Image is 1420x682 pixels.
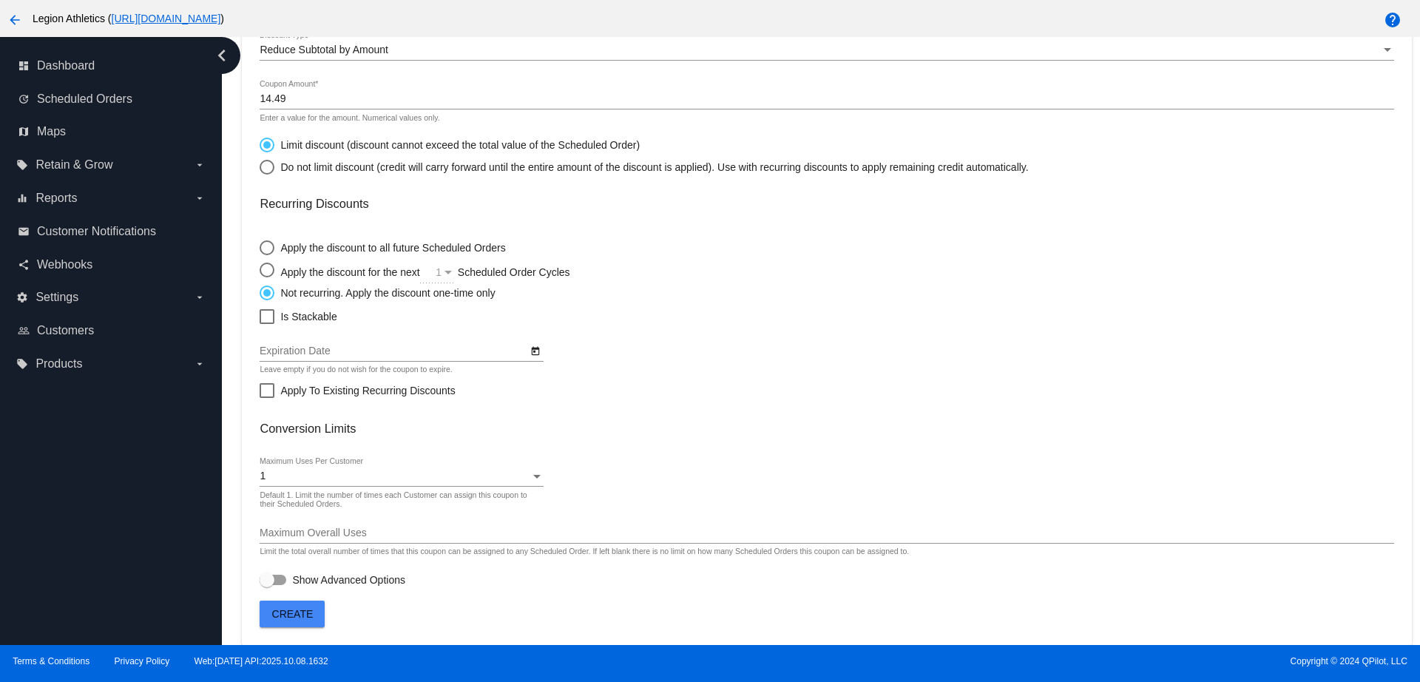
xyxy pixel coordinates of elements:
i: arrow_drop_down [194,159,206,171]
i: update [18,93,30,105]
div: Limit the total overall number of times that this coupon can be assigned to any Scheduled Order. ... [260,547,909,556]
i: arrow_drop_down [194,291,206,303]
a: Privacy Policy [115,656,170,666]
span: Apply To Existing Recurring Discounts [280,382,455,399]
input: Maximum Overall Uses [260,527,1393,539]
i: dashboard [18,60,30,72]
a: people_outline Customers [18,319,206,342]
a: map Maps [18,120,206,144]
mat-radio-group: Select an option [260,130,1028,175]
i: equalizer [16,192,28,204]
i: share [18,259,30,271]
i: arrow_drop_down [194,358,206,370]
i: settings [16,291,28,303]
mat-icon: arrow_back [6,11,24,29]
span: Reports [35,192,77,205]
span: Dashboard [37,59,95,72]
input: Expiration Date [260,345,527,357]
mat-select: Discount Type [260,44,1393,56]
span: Scheduled Orders [37,92,132,106]
a: Web:[DATE] API:2025.10.08.1632 [195,656,328,666]
i: map [18,126,30,138]
span: 1 [436,266,442,278]
span: Settings [35,291,78,304]
input: Coupon Amount [260,93,1393,105]
div: Apply the discount to all future Scheduled Orders [274,242,505,254]
i: local_offer [16,358,28,370]
a: Terms & Conditions [13,656,89,666]
span: 1 [260,470,266,482]
div: Do not limit discount (credit will carry forward until the entire amount of the discount is appli... [274,161,1028,173]
mat-icon: help [1384,11,1402,29]
span: Show Advanced Options [292,573,405,587]
span: Retain & Grow [35,158,112,172]
div: Leave empty if you do not wish for the coupon to expire. [260,365,452,374]
span: Copyright © 2024 QPilot, LLC [723,656,1407,666]
i: email [18,226,30,237]
span: Customers [37,324,94,337]
div: Apply the discount for the next Scheduled Order Cycles [274,263,668,278]
a: dashboard Dashboard [18,54,206,78]
span: Reduce Subtotal by Amount [260,44,388,55]
div: Not recurring. Apply the discount one-time only [274,287,495,299]
span: Create [272,608,314,620]
i: chevron_left [210,44,234,67]
span: Is Stackable [280,308,337,325]
i: arrow_drop_down [194,192,206,204]
a: update Scheduled Orders [18,87,206,111]
div: Enter a value for the amount. Numerical values only. [260,114,439,123]
a: [URL][DOMAIN_NAME] [112,13,221,24]
span: Webhooks [37,258,92,271]
div: Limit discount (discount cannot exceed the total value of the Scheduled Order) [274,139,640,151]
span: Legion Athletics ( ) [33,13,224,24]
a: email Customer Notifications [18,220,206,243]
h3: Recurring Discounts [260,197,1393,211]
span: Customer Notifications [37,225,156,238]
i: local_offer [16,159,28,171]
h3: Conversion Limits [260,422,1393,436]
span: Products [35,357,82,371]
button: Open calendar [528,342,544,358]
div: Default 1. Limit the number of times each Customer can assign this coupon to their Scheduled Orders. [260,491,535,509]
span: Maps [37,125,66,138]
mat-radio-group: Select an option [260,233,668,300]
a: share Webhooks [18,253,206,277]
button: Create [260,601,325,627]
i: people_outline [18,325,30,337]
